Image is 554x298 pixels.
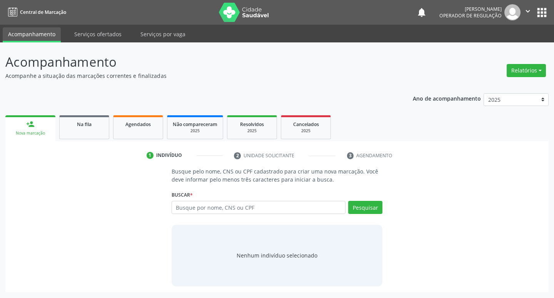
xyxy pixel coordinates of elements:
[348,201,382,214] button: Pesquisar
[5,6,66,19] a: Central de Marcação
[125,121,151,128] span: Agendados
[524,7,532,15] i: 
[521,4,535,20] button: 
[69,27,127,41] a: Serviços ofertados
[439,12,502,19] span: Operador de regulação
[3,27,61,42] a: Acompanhamento
[173,121,217,128] span: Não compareceram
[26,120,35,128] div: person_add
[5,72,385,80] p: Acompanhe a situação das marcações correntes e finalizadas
[147,152,154,159] div: 1
[135,27,191,41] a: Serviços por vaga
[287,128,325,134] div: 2025
[413,93,481,103] p: Ano de acompanhamento
[293,121,319,128] span: Cancelados
[507,64,546,77] button: Relatórios
[20,9,66,15] span: Central de Marcação
[173,128,217,134] div: 2025
[237,251,317,259] div: Nenhum indivíduo selecionado
[77,121,92,128] span: Na fila
[439,6,502,12] div: [PERSON_NAME]
[5,52,385,72] p: Acompanhamento
[233,128,271,134] div: 2025
[240,121,264,128] span: Resolvidos
[535,6,549,19] button: apps
[156,152,182,159] div: Indivíduo
[11,130,50,136] div: Nova marcação
[172,189,193,201] label: Buscar
[416,7,427,18] button: notifications
[172,201,346,214] input: Busque por nome, CNS ou CPF
[504,4,521,20] img: img
[172,167,383,184] p: Busque pelo nome, CNS ou CPF cadastrado para criar uma nova marcação. Você deve informar pelo men...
